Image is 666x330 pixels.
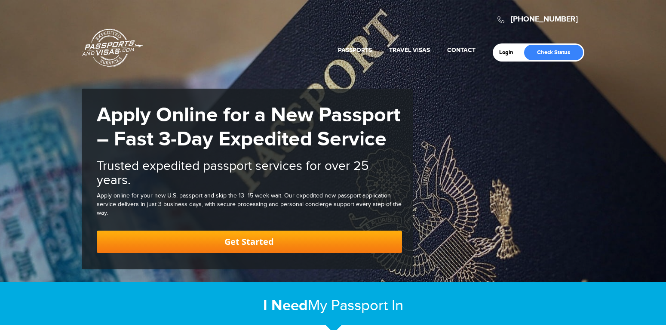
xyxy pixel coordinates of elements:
h2: My [82,296,585,315]
a: Passports [338,46,372,54]
strong: Apply Online for a New Passport – Fast 3-Day Expedited Service [97,103,400,152]
a: Contact [447,46,476,54]
a: Login [499,49,519,56]
div: Apply online for your new U.S. passport and skip the 13–15 week wait. Our expedited new passport ... [97,192,402,218]
strong: I Need [263,296,308,315]
a: [PHONE_NUMBER] [511,15,578,24]
span: Passport In [331,297,403,315]
a: Check Status [524,45,583,60]
a: Get Started [97,231,402,253]
a: Passports & [DOMAIN_NAME] [82,28,143,67]
h2: Trusted expedited passport services for over 25 years. [97,159,402,188]
a: Travel Visas [389,46,430,54]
